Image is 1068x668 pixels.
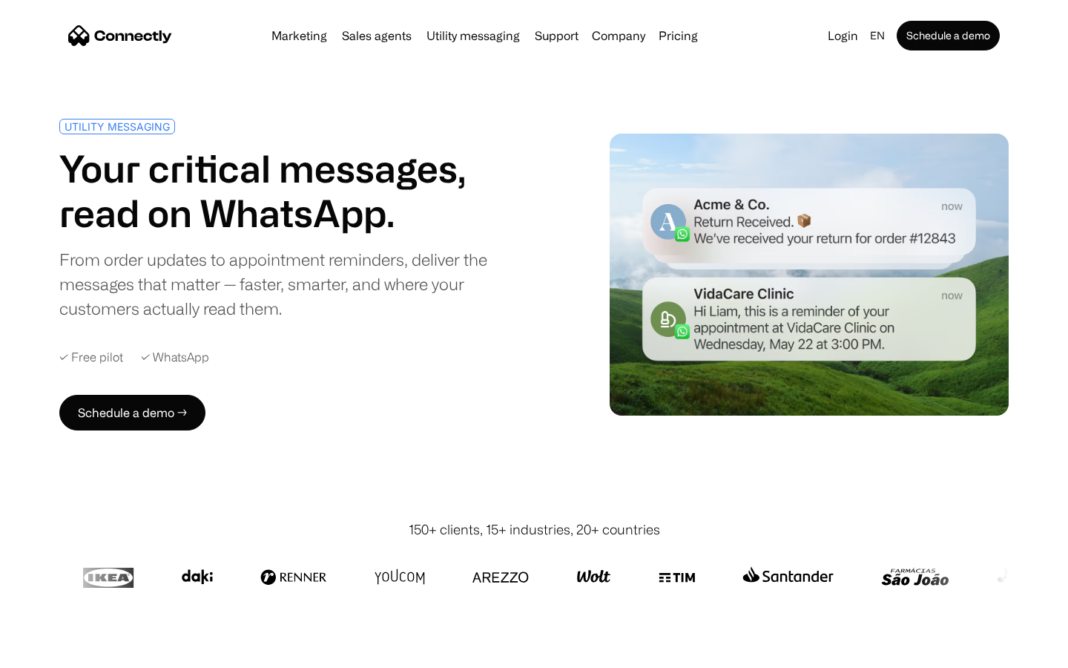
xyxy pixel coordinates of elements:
a: Sales agents [336,30,418,42]
div: ✓ WhatsApp [141,350,209,364]
div: UTILITY MESSAGING [65,121,170,132]
ul: Language list [30,642,89,663]
div: ✓ Free pilot [59,350,123,364]
aside: Language selected: English [15,641,89,663]
a: Pricing [653,30,704,42]
a: Marketing [266,30,333,42]
a: Utility messaging [421,30,526,42]
a: Schedule a demo → [59,395,205,430]
a: Login [822,25,864,46]
div: 150+ clients, 15+ industries, 20+ countries [409,520,660,540]
a: Support [529,30,584,42]
div: en [870,25,885,46]
a: Schedule a demo [897,21,1000,50]
h1: Your critical messages, read on WhatsApp. [59,146,528,235]
div: Company [592,25,645,46]
div: From order updates to appointment reminders, deliver the messages that matter — faster, smarter, ... [59,247,528,321]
